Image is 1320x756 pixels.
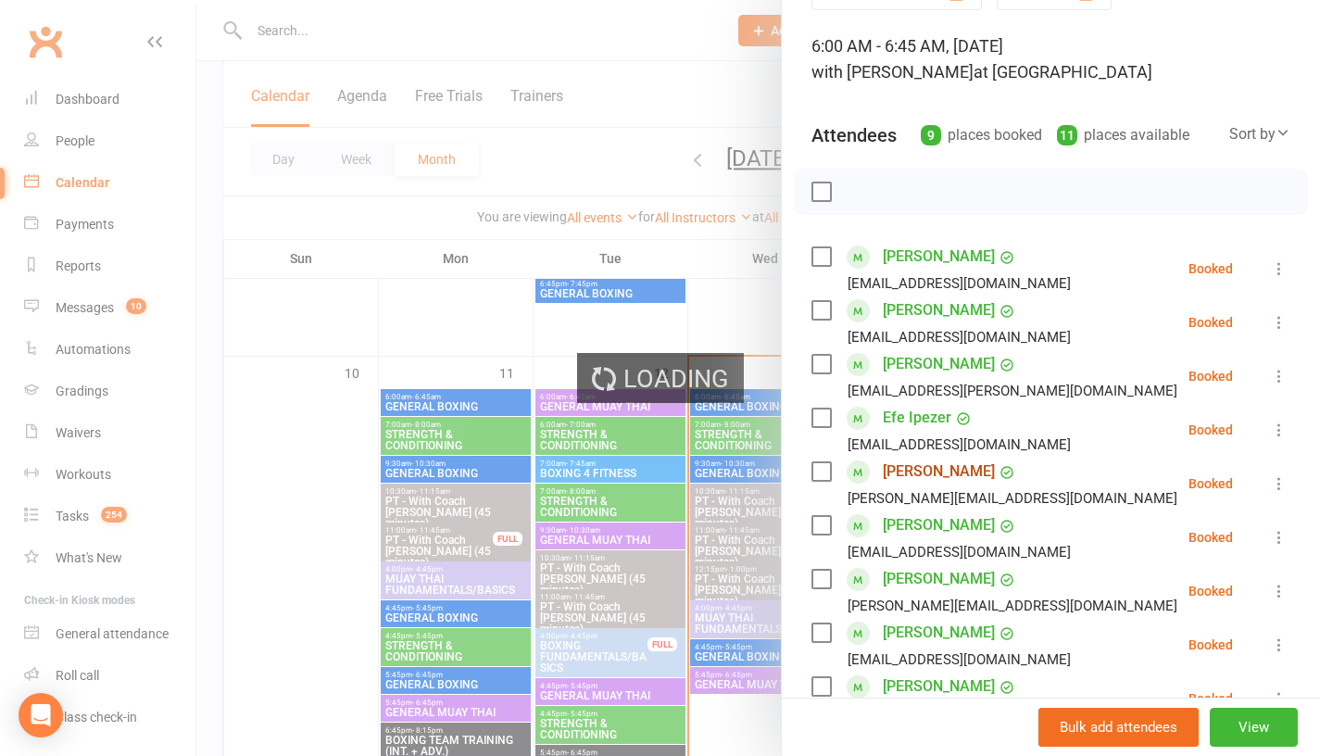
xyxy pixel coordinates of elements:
[921,125,941,145] div: 9
[811,122,897,148] div: Attendees
[811,62,974,82] span: with [PERSON_NAME]
[1188,477,1233,490] div: Booked
[1038,708,1199,747] button: Bulk add attendees
[1229,122,1290,146] div: Sort by
[1210,708,1298,747] button: View
[1188,531,1233,544] div: Booked
[1188,370,1233,383] div: Booked
[1188,316,1233,329] div: Booked
[848,379,1177,403] div: [EMAIL_ADDRESS][PERSON_NAME][DOMAIN_NAME]
[1057,122,1189,148] div: places available
[848,594,1177,618] div: [PERSON_NAME][EMAIL_ADDRESS][DOMAIN_NAME]
[1188,262,1233,275] div: Booked
[848,325,1071,349] div: [EMAIL_ADDRESS][DOMAIN_NAME]
[883,242,995,271] a: [PERSON_NAME]
[921,122,1042,148] div: places booked
[1188,692,1233,705] div: Booked
[19,693,63,737] div: Open Intercom Messenger
[883,403,951,433] a: Efe Ipezer
[883,564,995,594] a: [PERSON_NAME]
[848,433,1071,457] div: [EMAIL_ADDRESS][DOMAIN_NAME]
[848,540,1071,564] div: [EMAIL_ADDRESS][DOMAIN_NAME]
[1057,125,1077,145] div: 11
[883,349,995,379] a: [PERSON_NAME]
[1188,423,1233,436] div: Booked
[883,510,995,540] a: [PERSON_NAME]
[848,648,1071,672] div: [EMAIL_ADDRESS][DOMAIN_NAME]
[848,486,1177,510] div: [PERSON_NAME][EMAIL_ADDRESS][DOMAIN_NAME]
[848,271,1071,296] div: [EMAIL_ADDRESS][DOMAIN_NAME]
[883,672,995,701] a: [PERSON_NAME]
[811,33,1290,85] div: 6:00 AM - 6:45 AM, [DATE]
[883,618,995,648] a: [PERSON_NAME]
[883,296,995,325] a: [PERSON_NAME]
[1188,638,1233,651] div: Booked
[974,62,1152,82] span: at [GEOGRAPHIC_DATA]
[883,457,995,486] a: [PERSON_NAME]
[1188,585,1233,598] div: Booked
